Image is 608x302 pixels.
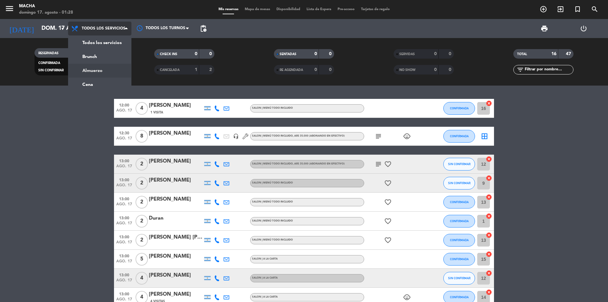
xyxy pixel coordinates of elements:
span: SENTADAS [280,53,296,56]
strong: 0 [314,52,317,56]
i: cancel [486,100,492,106]
span: 2 [136,215,148,228]
div: domingo 17. agosto - 01:28 [19,10,73,16]
i: subject [375,160,382,168]
span: print [541,25,548,32]
i: search [591,5,598,13]
i: cancel [486,194,492,200]
span: SALON | MENÚ TODO INCLUIDO [252,182,293,184]
span: Todos los servicios [82,26,125,31]
span: Lista de Espera [303,8,334,11]
span: , ARS 35.000 (Abonando en efectivo) [293,135,345,137]
span: 2 [136,158,148,170]
span: SALON | MENÚ TODO INCLUIDO [252,107,293,109]
span: CONFIRMADA [450,219,469,223]
strong: 2 [209,67,213,72]
button: SIN CONFIRMAR [443,272,475,285]
strong: 0 [329,67,333,72]
button: menu [5,4,14,16]
span: 12:30 [116,129,132,136]
span: SIN CONFIRMAR [448,162,471,166]
button: CONFIRMADA [443,234,475,247]
span: 2 [136,196,148,209]
i: favorite_border [384,179,392,187]
span: Pre-acceso [334,8,358,11]
i: favorite_border [384,217,392,225]
span: SIN CONFIRMAR [38,69,64,72]
span: CONFIRMADA [450,257,469,261]
i: cancel [486,232,492,238]
span: ago. 17 [116,259,132,267]
span: SERVIDAS [399,53,415,56]
span: 13:00 [116,271,132,278]
i: cancel [486,213,492,219]
span: 12:00 [116,101,132,108]
span: SIN CONFIRMAR [448,181,471,185]
span: 4 [136,102,148,115]
i: cancel [486,289,492,295]
div: [PERSON_NAME] [149,195,203,203]
span: 13:00 [116,176,132,183]
span: 1 Visita [150,110,163,115]
div: [PERSON_NAME] [149,252,203,260]
span: ago. 17 [116,183,132,190]
strong: 0 [434,67,437,72]
i: favorite_border [384,160,392,168]
i: turned_in_not [574,5,581,13]
button: CONFIRMADA [443,253,475,266]
i: headset_mic [233,133,239,139]
div: [PERSON_NAME] [149,176,203,184]
i: subject [375,132,382,140]
div: [PERSON_NAME] [149,101,203,110]
span: SALON | MENÚ TODO INCLUIDO [252,135,345,137]
span: CHECK INS [160,53,177,56]
i: power_settings_new [580,25,587,32]
i: menu [5,4,14,13]
span: 2 [136,234,148,247]
span: 8 [136,130,148,143]
span: , ARS 35.000 (Abonando en efectivo) [293,163,345,165]
span: ago. 17 [116,240,132,247]
button: CONFIRMADA [443,196,475,209]
div: [PERSON_NAME] [PERSON_NAME] [149,233,203,241]
span: ago. 17 [116,164,132,171]
span: NO SHOW [399,68,415,72]
span: ago. 17 [116,108,132,116]
strong: 47 [566,52,572,56]
div: [PERSON_NAME] [149,290,203,299]
span: CONFIRMADA [450,200,469,204]
span: SALON | MENÚ TODO INCLUIDO [252,239,293,241]
span: ago. 17 [116,202,132,209]
span: 4 [136,272,148,285]
div: Macha [19,3,73,10]
div: Duran [149,214,203,222]
span: 5 [136,253,148,266]
div: [PERSON_NAME] [149,129,203,138]
div: LOG OUT [564,19,603,38]
span: SALON | MENÚ TODO INCLUIDO [252,163,345,165]
strong: 0 [314,67,317,72]
i: filter_list [516,66,524,74]
span: 13:00 [116,290,132,297]
span: CANCELADA [160,68,180,72]
span: Mapa de mesas [242,8,273,11]
div: [PERSON_NAME] [149,157,203,165]
span: Disponibilidad [273,8,303,11]
strong: 1 [195,67,197,72]
i: exit_to_app [557,5,564,13]
span: 13:00 [116,252,132,259]
button: CONFIRMADA [443,102,475,115]
span: pending_actions [199,25,207,32]
input: Filtrar por nombre... [524,66,573,73]
span: 13:00 [116,157,132,164]
span: CONFIRMADA [450,295,469,299]
i: cancel [486,270,492,276]
span: ago. 17 [116,136,132,144]
strong: 0 [449,52,453,56]
span: RE AGENDADA [280,68,303,72]
strong: 0 [209,52,213,56]
strong: 0 [449,67,453,72]
span: CONFIRMADA [38,61,60,65]
i: [DATE] [5,22,38,35]
span: Tarjetas de regalo [358,8,393,11]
